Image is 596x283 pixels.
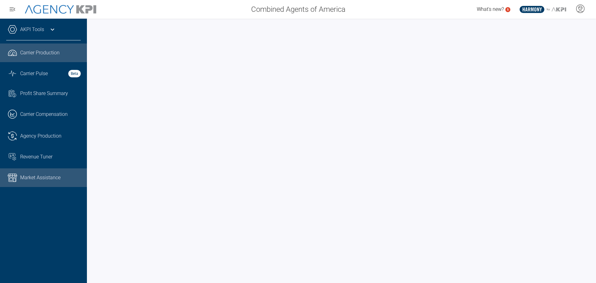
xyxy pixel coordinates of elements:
[251,4,345,15] span: Combined Agents of America
[20,132,61,140] span: Agency Production
[20,174,61,181] span: Market Assistance
[20,70,48,77] span: Carrier Pulse
[507,8,509,11] text: 5
[505,7,510,12] a: 5
[20,26,44,33] a: AKPI Tools
[20,153,52,161] span: Revenue Tuner
[20,49,60,57] span: Carrier Production
[20,90,68,97] span: Profit Share Summary
[68,70,81,77] strong: Beta
[20,111,68,118] span: Carrier Compensation
[477,6,504,12] span: What's new?
[25,5,96,14] img: AgencyKPI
